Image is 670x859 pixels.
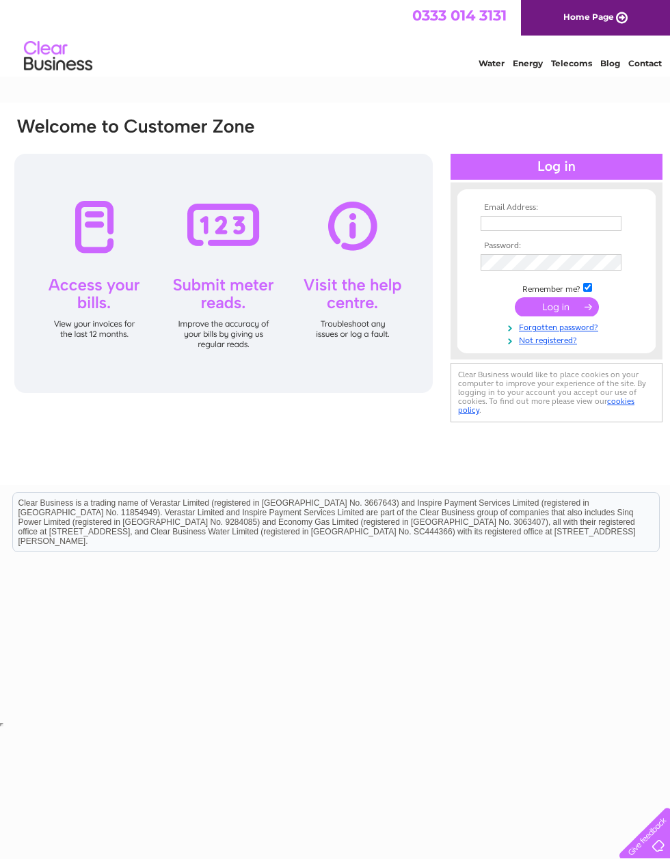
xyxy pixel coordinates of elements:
input: Submit [515,297,599,316]
a: Energy [513,58,543,68]
a: Contact [628,58,662,68]
a: Telecoms [551,58,592,68]
td: Remember me? [477,281,636,295]
a: Not registered? [481,333,636,346]
a: Blog [600,58,620,68]
a: cookies policy [458,396,634,415]
th: Email Address: [477,203,636,213]
a: Forgotten password? [481,320,636,333]
a: 0333 014 3131 [412,7,507,24]
img: logo.png [23,36,93,77]
div: Clear Business would like to place cookies on your computer to improve your experience of the sit... [451,363,662,422]
th: Password: [477,241,636,251]
a: Water [479,58,505,68]
div: Clear Business is a trading name of Verastar Limited (registered in [GEOGRAPHIC_DATA] No. 3667643... [13,8,659,66]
